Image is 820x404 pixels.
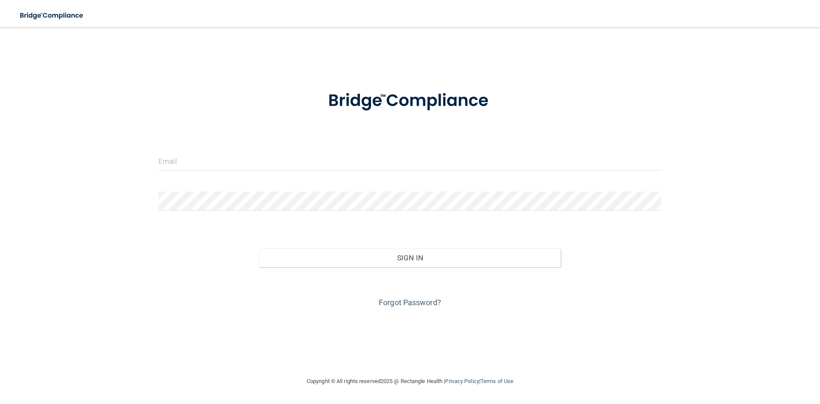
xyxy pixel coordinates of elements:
[259,248,561,267] button: Sign In
[445,378,479,384] a: Privacy Policy
[254,368,566,395] div: Copyright © All rights reserved 2025 @ Rectangle Health | |
[13,7,91,24] img: bridge_compliance_login_screen.278c3ca4.svg
[158,151,662,171] input: Email
[379,298,441,307] a: Forgot Password?
[480,378,513,384] a: Terms of Use
[310,79,510,123] img: bridge_compliance_login_screen.278c3ca4.svg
